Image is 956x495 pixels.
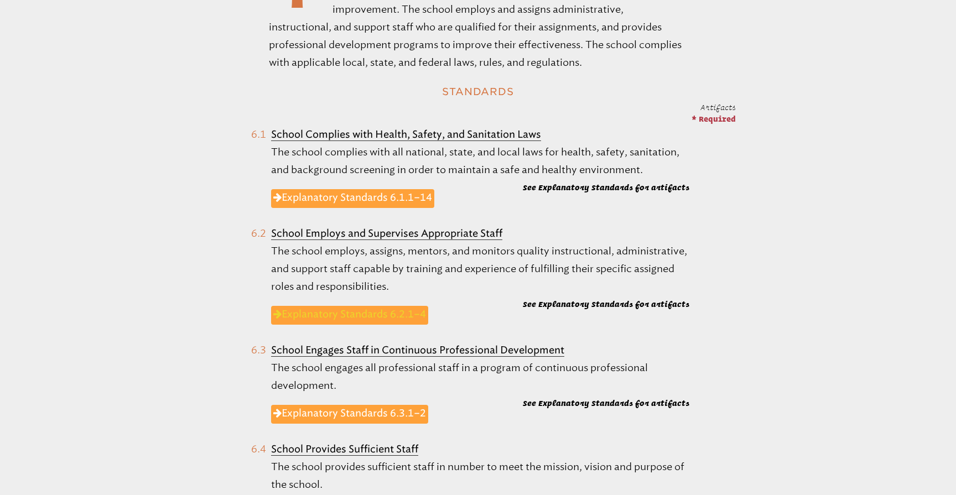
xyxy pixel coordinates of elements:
h2: Standards [241,81,715,102]
b: School Complies with Health, Safety, and Sanitation Laws [271,128,541,140]
a: Explanatory Standards 6.3.1–2 [271,405,428,424]
p: The school engages all professional staff in a program of continuous professional development. [271,359,689,394]
a: Explanatory Standards 6.1.1–14 [271,189,434,208]
span: * Required [692,114,736,123]
b: See Explanatory Standards for artifacts [523,300,689,309]
a: Explanatory Standards 6.2.1–4 [271,306,428,325]
p: The school employs, assigns, mentors, and monitors quality instructional, administrative, and sup... [271,242,689,295]
b: School Engages Staff in Continuous Professional Development [271,344,564,356]
p: The school provides sufficient staff in number to meet the mission, vision and purpose of the sch... [271,458,689,493]
b: School Employs and Supervises Appropriate Staff [271,227,502,239]
b: See Explanatory Standards for artifacts [523,399,689,408]
b: See Explanatory Standards for artifacts [523,183,689,192]
p: The school complies with all national, state, and local laws for health, safety, sanitation, and ... [271,143,689,179]
span: Artifacts [700,103,736,112]
b: School Provides Sufficient Staff [271,443,418,455]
